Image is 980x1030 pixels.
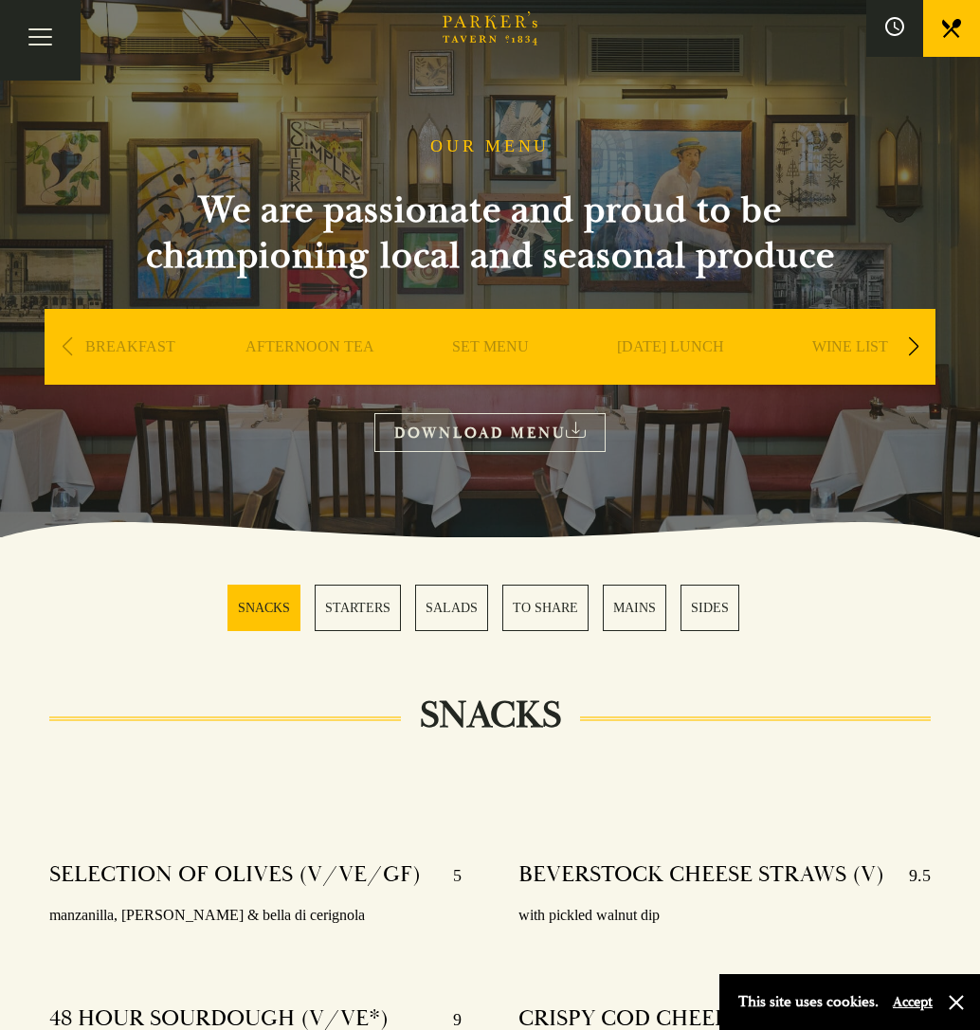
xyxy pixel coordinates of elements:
div: 2 / 9 [225,309,395,442]
a: 5 / 6 [603,585,666,631]
a: 4 / 6 [502,585,589,631]
p: with pickled walnut dip [518,902,931,930]
button: Close and accept [947,993,966,1012]
p: 5 [434,860,462,891]
a: AFTERNOON TEA [245,337,374,413]
div: 1 / 9 [45,309,215,442]
div: 3 / 9 [405,309,575,442]
h2: SNACKS [401,693,580,738]
p: This site uses cookies. [738,988,879,1016]
div: 5 / 9 [765,309,935,442]
a: 1 / 6 [227,585,300,631]
p: 9.5 [890,860,931,891]
a: [DATE] LUNCH [617,337,724,413]
button: Accept [893,993,933,1011]
div: 4 / 9 [585,309,755,442]
h1: OUR MENU [430,136,550,157]
a: 2 / 6 [315,585,401,631]
p: manzanilla, [PERSON_NAME] & bella di cerignola [49,902,462,930]
h4: SELECTION OF OLIVES (V/VE/GF) [49,860,421,891]
a: 3 / 6 [415,585,488,631]
div: Next slide [900,326,926,368]
a: BREAKFAST [85,337,175,413]
div: Previous slide [54,326,80,368]
h4: BEVERSTOCK CHEESE STRAWS (V) [518,860,884,891]
h2: We are passionate and proud to be championing local and seasonal produce [111,188,869,279]
a: WINE LIST [812,337,888,413]
a: DOWNLOAD MENU [374,413,606,452]
a: 6 / 6 [681,585,739,631]
a: SET MENU [452,337,529,413]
